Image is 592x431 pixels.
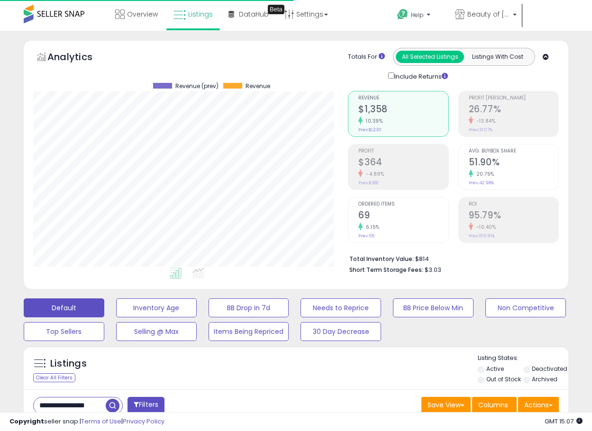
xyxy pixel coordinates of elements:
label: Archived [532,375,557,383]
a: Privacy Policy [123,417,164,426]
small: Prev: $1,230 [358,127,382,133]
small: 10.39% [363,117,383,125]
label: Out of Stock [486,375,521,383]
small: Prev: 42.98% [469,180,494,186]
span: Listings [188,9,213,19]
button: Default [24,298,104,317]
h2: 69 [358,210,448,223]
button: Items Being Repriced [209,322,289,341]
a: Terms of Use [81,417,121,426]
span: Ordered Items [358,202,448,207]
small: Prev: 31.07% [469,127,492,133]
button: BB Price Below Min [393,298,474,317]
small: -13.84% [473,117,496,125]
button: Listings With Cost [464,51,532,63]
button: 30 Day Decrease [301,322,381,341]
small: 20.75% [473,171,494,178]
p: Listing States: [478,354,568,363]
button: Non Competitive [485,298,566,317]
label: Active [486,365,504,373]
span: Profit [358,149,448,154]
button: Actions [518,397,559,413]
small: Prev: 65 [358,233,374,239]
h5: Listings [50,357,87,370]
h2: $364 [358,157,448,170]
div: Tooltip anchor [268,5,284,14]
strong: Copyright [9,417,44,426]
h2: 26.77% [469,104,558,117]
h5: Analytics [47,50,111,66]
span: Revenue [358,96,448,101]
li: $814 [349,252,552,264]
small: Prev: 106.91% [469,233,495,239]
button: Save View [421,397,471,413]
button: All Selected Listings [396,51,464,63]
h2: $1,358 [358,104,448,117]
div: Totals For [348,53,385,62]
div: Include Returns [381,71,459,81]
h2: 95.79% [469,210,558,223]
div: Clear All Filters [33,373,75,382]
b: Short Term Storage Fees: [349,266,423,274]
span: Overview [127,9,158,19]
span: $3.03 [425,265,441,274]
label: Deactivated [532,365,567,373]
span: Help [411,11,424,19]
button: Inventory Age [116,298,197,317]
b: Total Inventory Value: [349,255,414,263]
small: -10.40% [473,224,496,231]
small: Prev: $382 [358,180,379,186]
a: Help [390,1,446,31]
button: Filters [128,397,164,413]
span: Profit [PERSON_NAME] [469,96,558,101]
span: Revenue (prev) [175,83,219,90]
button: Top Sellers [24,322,104,341]
i: Get Help [397,9,409,20]
span: Beauty of [GEOGRAPHIC_DATA] [467,9,510,19]
h2: 51.90% [469,157,558,170]
small: 6.15% [363,224,380,231]
button: BB Drop in 7d [209,298,289,317]
div: seller snap | | [9,417,164,426]
small: -4.89% [363,171,384,178]
span: DataHub [239,9,269,19]
button: Selling @ Max [116,322,197,341]
span: Revenue [246,83,270,90]
button: Columns [472,397,517,413]
span: Avg. Buybox Share [469,149,558,154]
span: ROI [469,202,558,207]
span: Columns [478,400,508,410]
button: Needs to Reprice [301,298,381,317]
span: 2025-09-11 15:07 GMT [545,417,583,426]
